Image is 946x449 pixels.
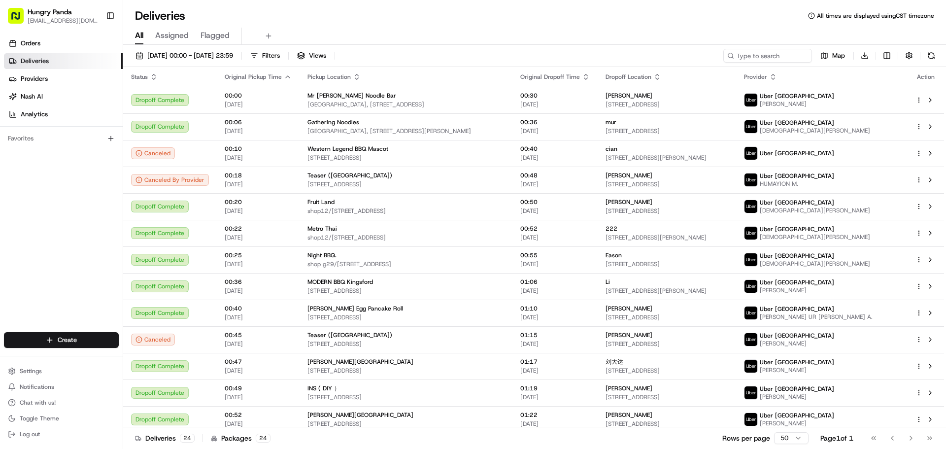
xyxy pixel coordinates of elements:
[155,30,189,41] span: Assigned
[520,358,590,366] span: 01:17
[606,180,728,188] span: [STREET_ADDRESS]
[225,154,292,162] span: [DATE]
[760,313,873,321] span: [PERSON_NAME] UR [PERSON_NAME] A.
[307,278,373,286] span: MODERN BBQ Kingsford
[760,393,834,401] span: [PERSON_NAME]
[4,427,119,441] button: Log out
[606,278,610,286] span: Li
[307,251,337,259] span: Night BBQ.
[225,234,292,242] span: [DATE]
[606,340,728,348] span: [STREET_ADDRESS]
[520,127,590,135] span: [DATE]
[4,35,123,51] a: Orders
[28,17,98,25] button: [EMAIL_ADDRESS][DOMAIN_NAME]
[225,420,292,428] span: [DATE]
[225,313,292,321] span: [DATE]
[293,49,331,63] button: Views
[307,225,337,233] span: Metro Thai
[760,172,834,180] span: Uber [GEOGRAPHIC_DATA]
[225,145,292,153] span: 00:10
[744,227,757,240] img: uber-new-logo.jpeg
[744,386,757,399] img: uber-new-logo.jpeg
[21,57,49,66] span: Deliveries
[606,234,728,242] span: [STREET_ADDRESS][PERSON_NAME]
[744,413,757,426] img: uber-new-logo.jpeg
[307,92,396,100] span: Mr [PERSON_NAME] Noodle Bar
[760,199,834,207] span: Uber [GEOGRAPHIC_DATA]
[4,332,119,348] button: Create
[915,73,936,81] div: Action
[760,149,834,157] span: Uber [GEOGRAPHIC_DATA]
[307,198,335,206] span: Fruit Land
[744,120,757,133] img: uber-new-logo.jpeg
[225,358,292,366] span: 00:47
[722,433,770,443] p: Rows per page
[307,305,404,312] span: [PERSON_NAME] Egg Pancake Roll
[760,207,870,214] span: [DEMOGRAPHIC_DATA][PERSON_NAME]
[180,434,195,443] div: 24
[225,393,292,401] span: [DATE]
[225,225,292,233] span: 00:22
[225,305,292,312] span: 00:40
[744,307,757,319] img: uber-new-logo.jpeg
[58,336,77,345] span: Create
[307,420,505,428] span: [STREET_ADDRESS]
[520,420,590,428] span: [DATE]
[4,380,119,394] button: Notifications
[4,364,119,378] button: Settings
[606,287,728,295] span: [STREET_ADDRESS][PERSON_NAME]
[606,73,651,81] span: Dropoff Location
[4,396,119,410] button: Chat with us!
[520,118,590,126] span: 00:36
[309,51,326,60] span: Views
[520,180,590,188] span: [DATE]
[760,412,834,419] span: Uber [GEOGRAPHIC_DATA]
[520,340,590,348] span: [DATE]
[520,225,590,233] span: 00:52
[760,385,834,393] span: Uber [GEOGRAPHIC_DATA]
[307,393,505,401] span: [STREET_ADDRESS]
[20,399,56,407] span: Chat with us!
[520,260,590,268] span: [DATE]
[307,127,505,135] span: [GEOGRAPHIC_DATA], [STREET_ADDRESS][PERSON_NAME]
[4,4,102,28] button: Hungry Panda[EMAIL_ADDRESS][DOMAIN_NAME]
[307,234,505,242] span: shop12/[STREET_ADDRESS]
[225,101,292,108] span: [DATE]
[520,234,590,242] span: [DATE]
[816,49,849,63] button: Map
[520,313,590,321] span: [DATE]
[520,145,590,153] span: 00:40
[760,233,870,241] span: [DEMOGRAPHIC_DATA][PERSON_NAME]
[606,411,652,419] span: [PERSON_NAME]
[744,94,757,106] img: uber-new-logo.jpeg
[131,147,175,159] button: Canceled
[4,412,119,425] button: Toggle Theme
[760,366,834,374] span: [PERSON_NAME]
[262,51,280,60] span: Filters
[246,49,284,63] button: Filters
[606,305,652,312] span: [PERSON_NAME]
[225,367,292,375] span: [DATE]
[225,127,292,135] span: [DATE]
[135,30,143,41] span: All
[307,154,505,162] span: [STREET_ADDRESS]
[225,207,292,215] span: [DATE]
[520,101,590,108] span: [DATE]
[21,110,48,119] span: Analytics
[520,198,590,206] span: 00:50
[520,287,590,295] span: [DATE]
[225,180,292,188] span: [DATE]
[832,51,845,60] span: Map
[21,39,40,48] span: Orders
[606,260,728,268] span: [STREET_ADDRESS]
[520,278,590,286] span: 01:06
[924,49,938,63] button: Refresh
[307,73,351,81] span: Pickup Location
[760,225,834,233] span: Uber [GEOGRAPHIC_DATA]
[201,30,230,41] span: Flagged
[131,334,175,345] button: Canceled
[28,7,72,17] button: Hungry Panda
[225,118,292,126] span: 00:06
